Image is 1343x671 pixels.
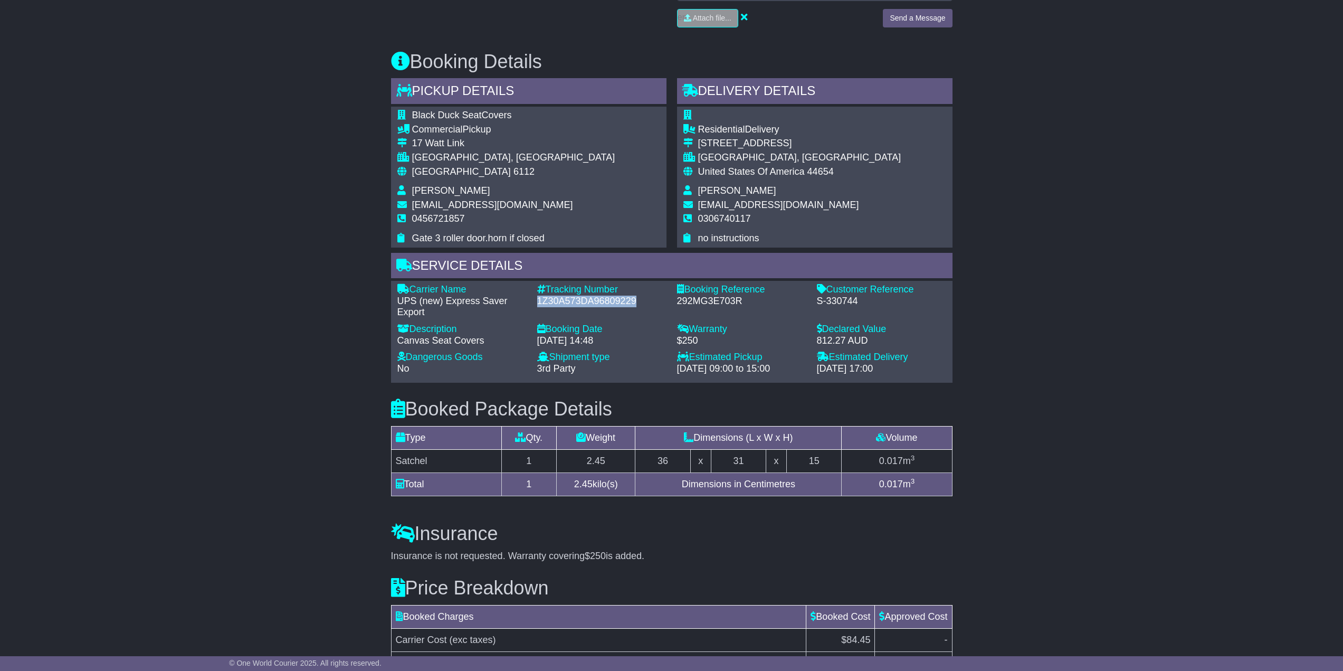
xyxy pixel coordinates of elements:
[698,213,751,224] span: 0306740117
[817,335,946,347] div: 812.27 AUD
[677,352,806,363] div: Estimated Pickup
[391,78,666,107] div: Pickup Details
[501,450,557,473] td: 1
[766,450,787,473] td: x
[806,605,875,628] td: Booked Cost
[557,450,635,473] td: 2.45
[875,605,952,628] td: Approved Cost
[412,124,615,136] div: Pickup
[842,427,952,450] td: Volume
[698,233,759,243] span: no instructions
[677,284,806,296] div: Booking Reference
[698,166,805,177] span: United States Of America
[397,284,527,296] div: Carrier Name
[879,479,903,489] span: 0.017
[698,124,901,136] div: Delivery
[537,352,666,363] div: Shipment type
[879,456,903,466] span: 0.017
[817,352,946,363] div: Estimated Delivery
[391,399,953,420] h3: Booked Package Details
[698,152,901,164] div: [GEOGRAPHIC_DATA], [GEOGRAPHIC_DATA]
[397,296,527,318] div: UPS (new) Express Saver Export
[677,296,806,307] div: 292MG3E703R
[585,551,606,561] span: $250
[677,363,806,375] div: [DATE] 09:00 to 15:00
[391,473,501,496] td: Total
[501,427,557,450] td: Qty.
[450,635,496,645] span: (exc taxes)
[698,124,745,135] span: Residential
[817,296,946,307] div: S-330744
[786,450,842,473] td: 15
[501,473,557,496] td: 1
[842,450,952,473] td: m
[229,659,382,667] span: © One World Courier 2025. All rights reserved.
[574,479,593,489] span: 2.45
[537,324,666,335] div: Booking Date
[391,605,806,628] td: Booked Charges
[391,523,953,544] h3: Insurance
[883,9,952,27] button: Send a Message
[391,450,501,473] td: Satchel
[412,138,615,149] div: 17 Watt Link
[635,427,842,450] td: Dimensions (L x W x H)
[698,185,776,196] span: [PERSON_NAME]
[841,635,870,645] span: $84.45
[397,363,409,374] span: No
[711,450,766,473] td: 31
[412,152,615,164] div: [GEOGRAPHIC_DATA], [GEOGRAPHIC_DATA]
[412,110,512,120] span: Black Duck SeatCovers
[391,253,953,281] div: Service Details
[557,473,635,496] td: kilo(s)
[391,578,953,599] h3: Price Breakdown
[817,284,946,296] div: Customer Reference
[537,335,666,347] div: [DATE] 14:48
[635,450,691,473] td: 36
[391,427,501,450] td: Type
[537,284,666,296] div: Tracking Number
[635,473,842,496] td: Dimensions in Centimetres
[396,635,447,645] span: Carrier Cost
[397,324,527,335] div: Description
[537,363,576,374] span: 3rd Party
[391,551,953,562] div: Insurance is not requested. Warranty covering is added.
[677,78,953,107] div: Delivery Details
[698,138,901,149] div: [STREET_ADDRESS]
[807,166,834,177] span: 44654
[911,454,915,462] sup: 3
[817,363,946,375] div: [DATE] 17:00
[945,635,948,645] span: -
[690,450,711,473] td: x
[391,51,953,72] h3: Booking Details
[842,473,952,496] td: m
[677,335,806,347] div: $250
[412,213,465,224] span: 0456721857
[677,324,806,335] div: Warranty
[698,200,859,210] span: [EMAIL_ADDRESS][DOMAIN_NAME]
[537,296,666,307] div: 1Z30A573DA96809229
[412,200,573,210] span: [EMAIL_ADDRESS][DOMAIN_NAME]
[412,185,490,196] span: [PERSON_NAME]
[412,233,545,243] span: Gate 3 roller door.horn if closed
[911,477,915,485] sup: 3
[412,166,511,177] span: [GEOGRAPHIC_DATA]
[397,335,527,347] div: Canvas Seat Covers
[412,124,463,135] span: Commercial
[557,427,635,450] td: Weight
[817,324,946,335] div: Declared Value
[513,166,535,177] span: 6112
[397,352,527,363] div: Dangerous Goods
